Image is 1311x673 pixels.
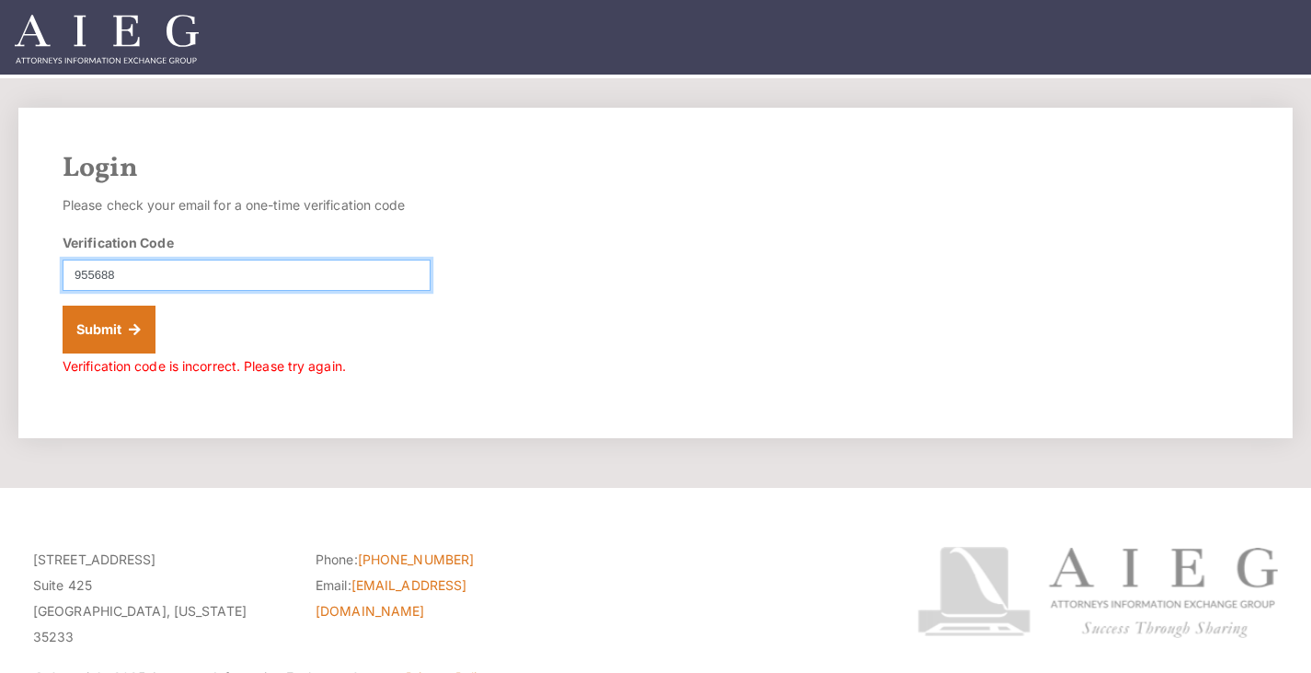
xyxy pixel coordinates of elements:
a: [EMAIL_ADDRESS][DOMAIN_NAME] [316,577,466,619]
button: Submit [63,306,155,354]
label: Verification Code [63,233,174,252]
img: Attorneys Information Exchange Group logo [917,547,1278,638]
p: [STREET_ADDRESS] Suite 425 [GEOGRAPHIC_DATA], [US_STATE] 35233 [33,547,288,650]
h2: Login [63,152,1248,185]
img: Attorneys Information Exchange Group [15,15,199,64]
a: [PHONE_NUMBER] [358,551,474,567]
span: Verification code is incorrect. Please try again. [63,358,346,374]
li: Phone: [316,547,570,573]
p: Please check your email for a one-time verification code [63,192,431,218]
li: Email: [316,573,570,624]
